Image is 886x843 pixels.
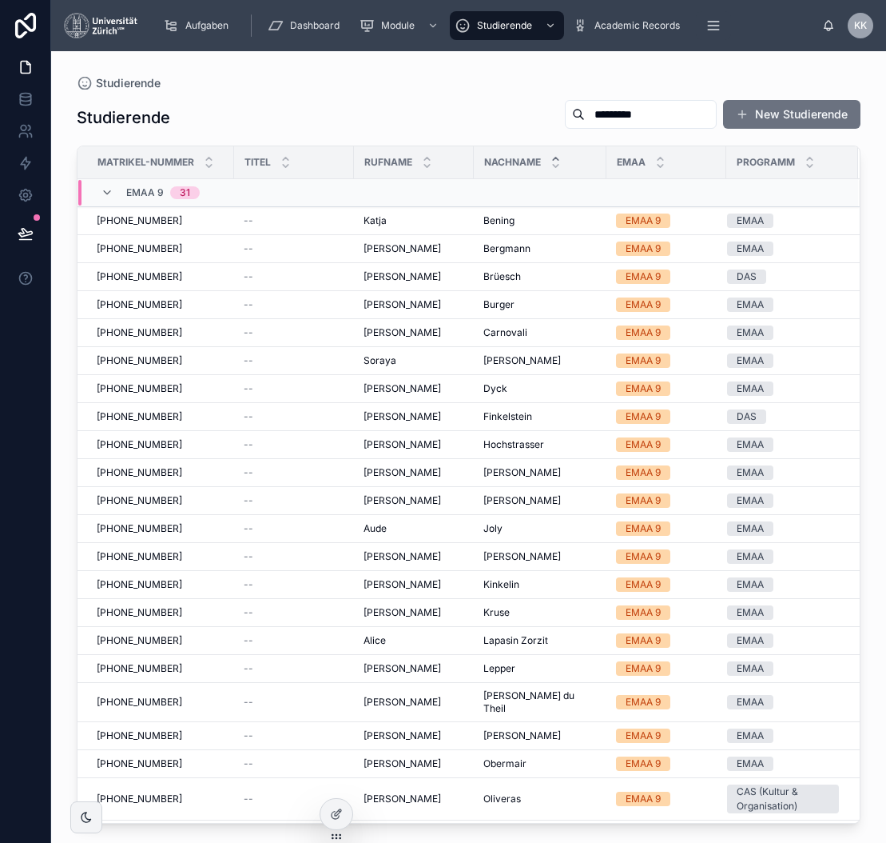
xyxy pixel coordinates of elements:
[626,410,661,424] div: EMAA 9
[727,633,839,648] a: EMAA
[364,410,441,423] span: [PERSON_NAME]
[483,662,515,675] span: Lepper
[737,605,764,620] div: EMAA
[737,437,764,452] div: EMAA
[180,186,190,199] div: 31
[364,757,441,770] span: [PERSON_NAME]
[727,605,839,620] a: EMAA
[737,354,764,368] div: EMAA
[97,156,194,169] span: Matrikel-Nummer
[364,438,441,451] span: [PERSON_NAME]
[737,270,757,284] div: DAS
[616,605,717,620] a: EMAA 9
[244,326,344,339] a: --
[97,634,182,647] span: [PHONE_NUMBER]
[483,729,597,742] a: [PERSON_NAME]
[483,242,597,255] a: Bergmann
[364,326,464,339] a: [PERSON_NAME]
[477,19,532,32] span: Studierende
[244,214,344,227] a: --
[483,578,519,591] span: Kinkelin
[97,298,224,311] a: [PHONE_NUMBER]
[483,757,597,770] a: Obermair
[64,13,137,38] img: App logo
[626,695,661,709] div: EMAA 9
[244,156,271,169] span: Titel
[97,438,224,451] a: [PHONE_NUMBER]
[364,214,464,227] a: Katja
[364,156,412,169] span: Rufname
[737,465,764,480] div: EMAA
[97,550,224,563] a: [PHONE_NUMBER]
[616,437,717,452] a: EMAA 9
[483,729,561,742] span: [PERSON_NAME]
[97,729,224,742] a: [PHONE_NUMBER]
[483,634,548,647] span: Lapasin Zorzit
[626,270,661,284] div: EMAA 9
[616,577,717,592] a: EMAA 9
[364,214,387,227] span: Katja
[97,662,224,675] a: [PHONE_NUMBER]
[364,270,441,283] span: [PERSON_NAME]
[364,354,464,367] a: Soraya
[364,696,441,709] span: [PERSON_NAME]
[244,729,253,742] span: --
[244,298,253,311] span: --
[244,466,344,479] a: --
[626,214,661,228] div: EMAA 9
[354,11,447,40] a: Module
[737,695,764,709] div: EMAA
[727,214,839,228] a: EMAA
[727,785,839,813] a: CAS (Kultur & Organisation)
[244,270,344,283] a: --
[244,438,253,451] span: --
[483,466,597,479] a: [PERSON_NAME]
[737,382,764,396] div: EMAA
[364,522,387,535] span: Aude
[483,354,597,367] a: [PERSON_NAME]
[244,662,344,675] a: --
[97,522,224,535] a: [PHONE_NUMBER]
[737,410,757,424] div: DAS
[626,729,661,743] div: EMAA 9
[727,661,839,676] a: EMAA
[483,689,597,715] a: [PERSON_NAME] du Theil
[737,661,764,676] div: EMAA
[737,757,764,771] div: EMAA
[617,156,646,169] span: EMAA
[97,550,182,563] span: [PHONE_NUMBER]
[97,214,182,227] span: [PHONE_NUMBER]
[150,8,822,43] div: scrollable content
[626,577,661,592] div: EMAA 9
[616,270,717,284] a: EMAA 9
[244,696,344,709] a: --
[97,466,224,479] a: [PHONE_NUMBER]
[244,466,253,479] span: --
[364,696,464,709] a: [PERSON_NAME]
[616,521,717,536] a: EMAA 9
[97,662,182,675] span: [PHONE_NUMBER]
[364,242,464,255] a: [PERSON_NAME]
[626,605,661,620] div: EMAA 9
[594,19,680,32] span: Academic Records
[723,100,860,129] button: New Studierende
[626,382,661,396] div: EMAA 9
[737,577,764,592] div: EMAA
[364,382,464,395] a: [PERSON_NAME]
[244,757,344,770] a: --
[483,662,597,675] a: Lepper
[77,106,170,129] h1: Studierende
[737,549,764,564] div: EMAA
[483,606,597,619] a: Kruse
[244,354,344,367] a: --
[158,11,240,40] a: Aufgaben
[616,382,717,396] a: EMAA 9
[616,633,717,648] a: EMAA 9
[483,214,515,227] span: Bening
[364,438,464,451] a: [PERSON_NAME]
[626,493,661,508] div: EMAA 9
[244,634,253,647] span: --
[97,214,224,227] a: [PHONE_NUMBER]
[244,550,344,563] a: --
[244,298,344,311] a: --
